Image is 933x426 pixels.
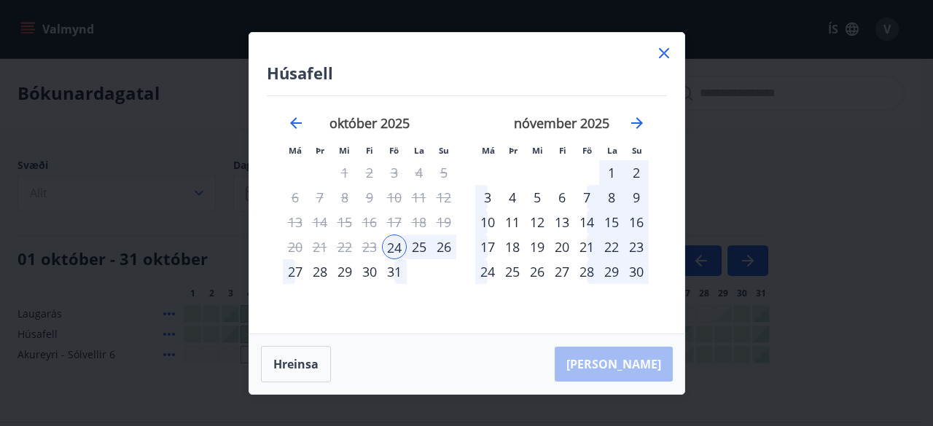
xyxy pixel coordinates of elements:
td: Not available. þriðjudagur, 7. október 2025 [308,185,332,210]
td: Choose laugardagur, 29. nóvember 2025 as your check-out date. It’s available. [599,259,624,284]
small: Má [289,145,302,156]
strong: nóvember 2025 [514,114,609,132]
td: Choose þriðjudagur, 28. október 2025 as your check-out date. It’s available. [308,259,332,284]
td: Not available. fimmtudagur, 16. október 2025 [357,210,382,234]
td: Choose þriðjudagur, 11. nóvember 2025 as your check-out date. It’s available. [500,210,525,234]
small: Þr [316,145,324,156]
td: Not available. miðvikudagur, 8. október 2025 [332,185,357,210]
div: 1 [599,160,624,185]
td: Choose sunnudagur, 2. nóvember 2025 as your check-out date. It’s available. [624,160,649,185]
td: Choose þriðjudagur, 4. nóvember 2025 as your check-out date. It’s available. [500,185,525,210]
div: 17 [475,234,500,259]
td: Not available. sunnudagur, 12. október 2025 [432,185,456,210]
td: Not available. sunnudagur, 19. október 2025 [432,210,456,234]
td: Choose laugardagur, 15. nóvember 2025 as your check-out date. It’s available. [599,210,624,234]
td: Choose mánudagur, 10. nóvember 2025 as your check-out date. It’s available. [475,210,500,234]
div: 4 [500,185,525,210]
button: Hreinsa [261,346,331,382]
td: Not available. sunnudagur, 5. október 2025 [432,160,456,185]
td: Choose föstudagur, 28. nóvember 2025 as your check-out date. It’s available. [574,259,599,284]
div: 27 [283,259,308,284]
td: Not available. laugardagur, 4. október 2025 [407,160,432,185]
td: Not available. þriðjudagur, 14. október 2025 [308,210,332,234]
td: Choose fimmtudagur, 20. nóvember 2025 as your check-out date. It’s available. [550,234,574,259]
div: 28 [574,259,599,284]
div: Calendar [267,96,667,316]
td: Choose föstudagur, 14. nóvember 2025 as your check-out date. It’s available. [574,210,599,234]
div: 29 [599,259,624,284]
div: 31 [382,259,407,284]
small: Fi [559,145,566,156]
td: Not available. mánudagur, 13. október 2025 [283,210,308,234]
td: Choose föstudagur, 31. október 2025 as your check-out date. It’s available. [382,259,407,284]
td: Choose sunnudagur, 23. nóvember 2025 as your check-out date. It’s available. [624,234,649,259]
div: 22 [599,234,624,259]
td: Not available. fimmtudagur, 2. október 2025 [357,160,382,185]
td: Not available. laugardagur, 18. október 2025 [407,210,432,234]
div: 7 [574,185,599,210]
small: La [607,145,617,156]
div: Move backward to switch to the previous month. [287,114,305,132]
td: Not available. mánudagur, 6. október 2025 [283,185,308,210]
div: 13 [550,210,574,234]
td: Not available. laugardagur, 11. október 2025 [407,185,432,210]
td: Choose fimmtudagur, 30. október 2025 as your check-out date. It’s available. [357,259,382,284]
small: Mi [532,145,543,156]
td: Choose mánudagur, 24. nóvember 2025 as your check-out date. It’s available. [475,259,500,284]
div: 21 [574,234,599,259]
div: 25 [500,259,525,284]
td: Not available. miðvikudagur, 1. október 2025 [332,160,357,185]
div: 19 [525,234,550,259]
div: Move forward to switch to the next month. [628,114,646,132]
td: Choose miðvikudagur, 29. október 2025 as your check-out date. It’s available. [332,259,357,284]
div: 5 [525,185,550,210]
div: 23 [624,234,649,259]
strong: október 2025 [329,114,410,132]
td: Choose mánudagur, 17. nóvember 2025 as your check-out date. It’s available. [475,234,500,259]
div: 11 [500,210,525,234]
div: 16 [624,210,649,234]
td: Choose fimmtudagur, 27. nóvember 2025 as your check-out date. It’s available. [550,259,574,284]
td: Choose laugardagur, 8. nóvember 2025 as your check-out date. It’s available. [599,185,624,210]
div: 29 [332,259,357,284]
td: Choose sunnudagur, 16. nóvember 2025 as your check-out date. It’s available. [624,210,649,234]
td: Choose miðvikudagur, 12. nóvember 2025 as your check-out date. It’s available. [525,210,550,234]
td: Not available. föstudagur, 3. október 2025 [382,160,407,185]
small: Má [482,145,495,156]
small: La [414,145,424,156]
td: Choose laugardagur, 25. október 2025 as your check-out date. It’s available. [407,234,432,259]
td: Choose sunnudagur, 30. nóvember 2025 as your check-out date. It’s available. [624,259,649,284]
td: Choose þriðjudagur, 18. nóvember 2025 as your check-out date. It’s available. [500,234,525,259]
td: Selected as start date. föstudagur, 24. október 2025 [382,234,407,259]
td: Choose þriðjudagur, 25. nóvember 2025 as your check-out date. It’s available. [500,259,525,284]
td: Choose mánudagur, 3. nóvember 2025 as your check-out date. It’s available. [475,185,500,210]
td: Choose föstudagur, 7. nóvember 2025 as your check-out date. It’s available. [574,185,599,210]
small: Þr [509,145,518,156]
small: Su [632,145,642,156]
div: 26 [525,259,550,284]
td: Choose miðvikudagur, 5. nóvember 2025 as your check-out date. It’s available. [525,185,550,210]
td: Not available. föstudagur, 10. október 2025 [382,185,407,210]
td: Not available. föstudagur, 17. október 2025 [382,210,407,234]
td: Not available. fimmtudagur, 23. október 2025 [357,234,382,259]
td: Not available. miðvikudagur, 15. október 2025 [332,210,357,234]
h4: Húsafell [267,62,667,84]
td: Not available. mánudagur, 20. október 2025 [283,234,308,259]
td: Choose miðvikudagur, 26. nóvember 2025 as your check-out date. It’s available. [525,259,550,284]
div: 30 [357,259,382,284]
td: Not available. fimmtudagur, 9. október 2025 [357,185,382,210]
td: Choose sunnudagur, 26. október 2025 as your check-out date. It’s available. [432,234,456,259]
small: Fö [389,145,399,156]
div: 28 [308,259,332,284]
td: Not available. miðvikudagur, 22. október 2025 [332,234,357,259]
td: Choose fimmtudagur, 13. nóvember 2025 as your check-out date. It’s available. [550,210,574,234]
td: Choose föstudagur, 21. nóvember 2025 as your check-out date. It’s available. [574,234,599,259]
div: 2 [624,160,649,185]
div: 6 [550,185,574,210]
td: Choose fimmtudagur, 6. nóvember 2025 as your check-out date. It’s available. [550,185,574,210]
div: 3 [475,185,500,210]
div: 8 [599,185,624,210]
td: Choose miðvikudagur, 19. nóvember 2025 as your check-out date. It’s available. [525,234,550,259]
div: 26 [432,234,456,259]
div: 30 [624,259,649,284]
